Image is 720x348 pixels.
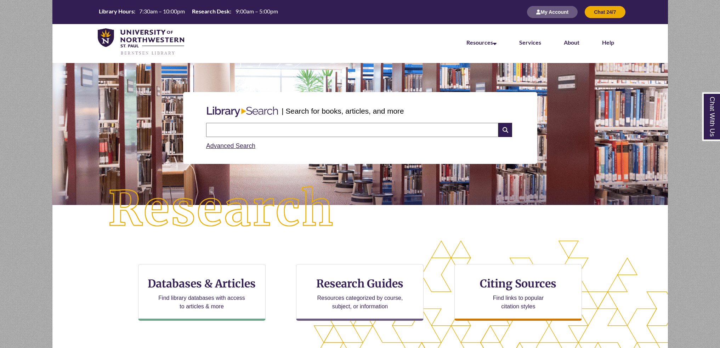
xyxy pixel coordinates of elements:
a: Advanced Search [206,142,255,149]
h3: Research Guides [302,277,418,290]
a: Hours Today [96,7,281,17]
a: Help [602,39,614,46]
a: Resources [466,39,497,46]
h3: Databases & Articles [144,277,260,290]
img: Libary Search [203,104,282,120]
table: Hours Today [96,7,281,16]
h3: Citing Sources [475,277,562,290]
p: Resources categorized by course, subject, or information [314,294,406,311]
i: Search [498,123,512,137]
img: Research [83,161,360,257]
a: Services [519,39,541,46]
img: UNWSP Library Logo [98,28,185,56]
p: | Search for books, articles, and more [282,105,404,116]
span: 7:30am – 10:00pm [139,8,185,15]
th: Library Hours: [96,7,136,15]
a: Citing Sources Find links to popular citation styles [454,264,582,321]
a: Research Guides Resources categorized by course, subject, or information [296,264,424,321]
a: About [564,39,579,46]
p: Find links to popular citation styles [484,294,553,311]
button: My Account [527,6,578,18]
th: Research Desk: [189,7,232,15]
span: 9:00am – 5:00pm [236,8,278,15]
button: Chat 24/7 [585,6,625,18]
a: Chat 24/7 [585,9,625,15]
a: My Account [527,9,578,15]
a: Databases & Articles Find library databases with access to articles & more [138,264,266,321]
p: Find library databases with access to articles & more [155,294,248,311]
